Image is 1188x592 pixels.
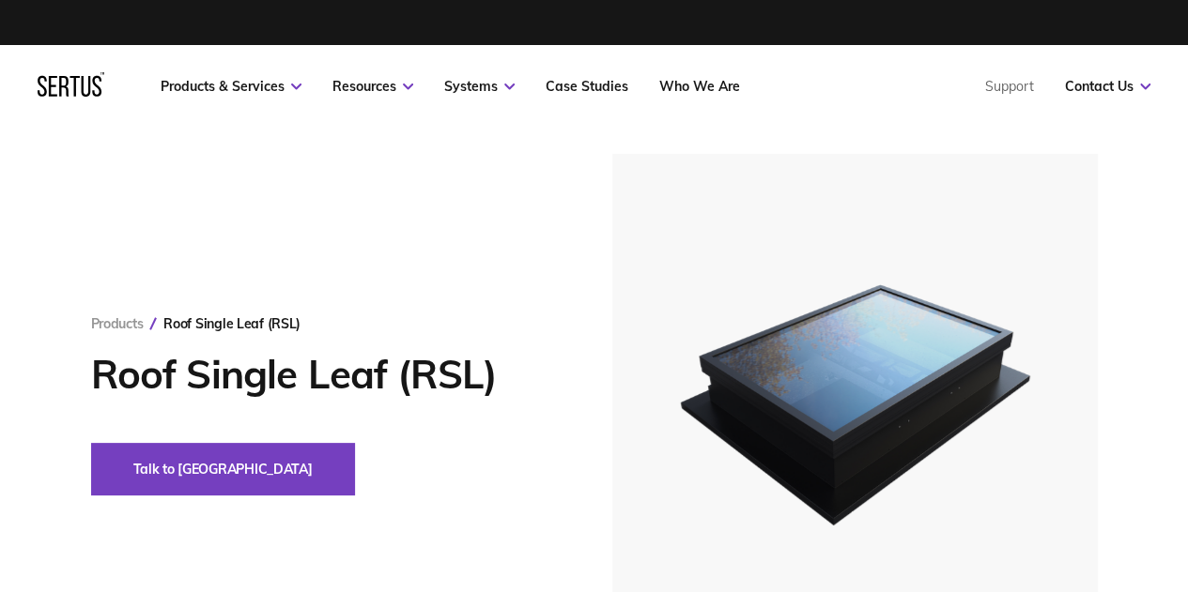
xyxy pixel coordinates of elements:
a: Products & Services [161,78,301,95]
h1: Roof Single Leaf (RSL) [91,351,556,398]
a: Support [985,78,1034,95]
a: Case Studies [546,78,628,95]
a: Products [91,315,144,332]
iframe: Chat Widget [850,374,1188,592]
a: Systems [444,78,515,95]
button: Talk to [GEOGRAPHIC_DATA] [91,443,355,495]
a: Resources [332,78,413,95]
a: Contact Us [1065,78,1150,95]
a: Who We Are [659,78,740,95]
